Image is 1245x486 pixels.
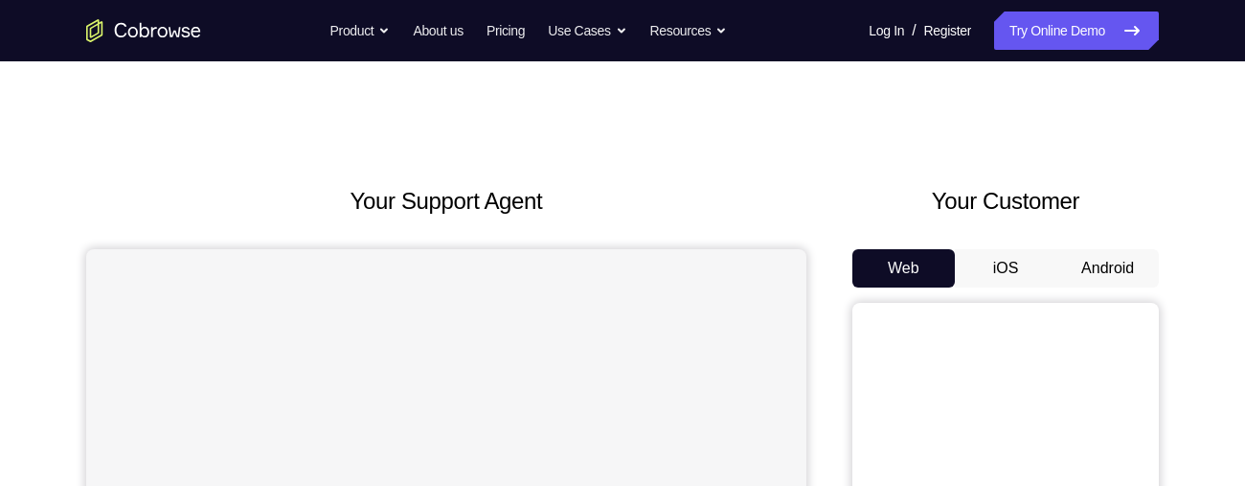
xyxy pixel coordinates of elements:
[1056,249,1159,288] button: Android
[994,12,1159,50] a: Try Online Demo
[413,12,463,50] a: About us
[852,184,1159,219] h2: Your Customer
[955,249,1057,288] button: iOS
[924,12,971,50] a: Register
[650,12,728,50] button: Resources
[86,19,201,42] a: Go to the home page
[487,12,525,50] a: Pricing
[869,12,904,50] a: Log In
[852,249,955,288] button: Web
[912,19,916,42] span: /
[330,12,391,50] button: Product
[548,12,626,50] button: Use Cases
[86,184,806,219] h2: Your Support Agent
